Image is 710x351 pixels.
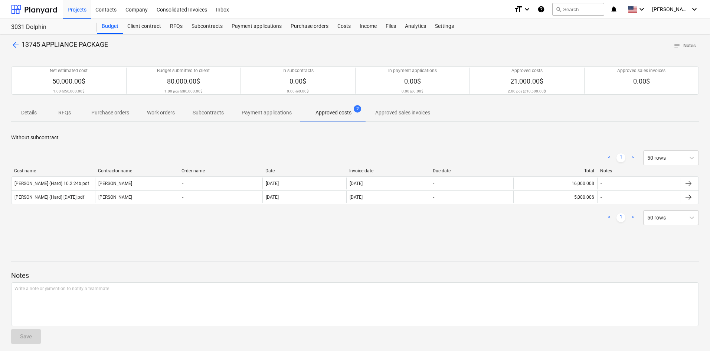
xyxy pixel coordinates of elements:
[266,195,279,200] div: [DATE]
[286,19,333,34] a: Purchase orders
[514,5,523,14] i: format_size
[266,181,279,186] div: [DATE]
[147,109,175,117] p: Work orders
[628,213,637,222] a: Next page
[166,19,187,34] a: RFQs
[388,68,437,74] p: In payment applications
[14,181,89,186] div: [PERSON_NAME] (Hard) 10.2.24b.pdf
[616,153,625,162] a: Page 1 is your current page
[508,89,546,94] p: 2.00 pcs @ 10,500.00$
[537,5,545,14] i: Knowledge base
[193,109,224,117] p: Subcontracts
[375,109,430,117] p: Approved sales invoices
[605,153,614,162] a: Previous page
[433,168,511,173] div: Due date
[242,109,292,117] p: Payment applications
[601,195,602,200] div: -
[354,105,361,113] span: 2
[181,168,259,173] div: Order name
[671,40,699,52] button: Notes
[11,134,699,142] p: Without subcontract
[552,3,604,16] button: Search
[265,168,343,173] div: Date
[605,213,614,222] a: Previous page
[50,68,88,74] p: Net estimated cost
[616,213,625,222] a: Page 1 is your current page
[11,23,88,31] div: 3031 Dolphin
[123,19,166,34] a: Client contract
[637,5,646,14] i: keyboard_arrow_down
[333,19,355,34] a: Costs
[513,191,597,203] div: 5,000.00$
[182,195,183,200] div: -
[431,19,458,34] a: Settings
[97,19,123,34] a: Budget
[628,153,637,162] a: Next page
[282,68,314,74] p: In subcontracts
[187,19,227,34] a: Subcontracts
[652,6,689,12] span: [PERSON_NAME]
[690,5,699,14] i: keyboard_arrow_down
[510,77,543,85] span: 21,000.00$
[350,181,363,186] div: [DATE]
[20,109,38,117] p: Details
[95,178,179,189] div: [PERSON_NAME]
[610,5,618,14] i: notifications
[315,109,351,117] p: Approved costs
[289,77,306,85] span: 0.00$
[404,77,421,85] span: 0.00$
[11,271,699,280] p: Notes
[523,5,531,14] i: keyboard_arrow_down
[22,40,108,48] span: 13745 APPLIANCE PACKAGE
[556,6,562,12] span: search
[355,19,381,34] a: Income
[617,68,665,74] p: Approved sales invoices
[56,109,73,117] p: RFQs
[182,181,183,186] div: -
[287,89,309,94] p: 0.00 @ 0.00$
[53,89,85,94] p: 1.00 @ 50,000.00$
[91,109,129,117] p: Purchase orders
[14,168,92,173] div: Cost name
[350,195,363,200] div: [DATE]
[674,42,696,50] span: Notes
[14,195,84,200] div: [PERSON_NAME] (Hard) [DATE].pdf
[11,40,20,49] span: arrow_back
[157,68,210,74] p: Budget submitted to client
[98,168,176,173] div: Contractor name
[400,19,431,34] a: Analytics
[95,191,179,203] div: [PERSON_NAME]
[633,77,650,85] span: 0.00$
[601,181,602,186] div: -
[511,68,543,74] p: Approved costs
[167,77,200,85] span: 80,000.00$
[164,89,203,94] p: 1.00 pcs @ 80,000.00$
[349,168,427,173] div: Invoice date
[433,195,434,200] div: -
[52,77,85,85] span: 50,000.00$
[433,181,434,186] div: -
[513,178,597,189] div: 16,000.00$
[674,42,680,49] span: notes
[381,19,400,34] a: Files
[227,19,286,34] a: Payment applications
[600,168,678,173] div: Notes
[517,168,595,173] div: Total
[402,89,423,94] p: 0.00 @ 0.00$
